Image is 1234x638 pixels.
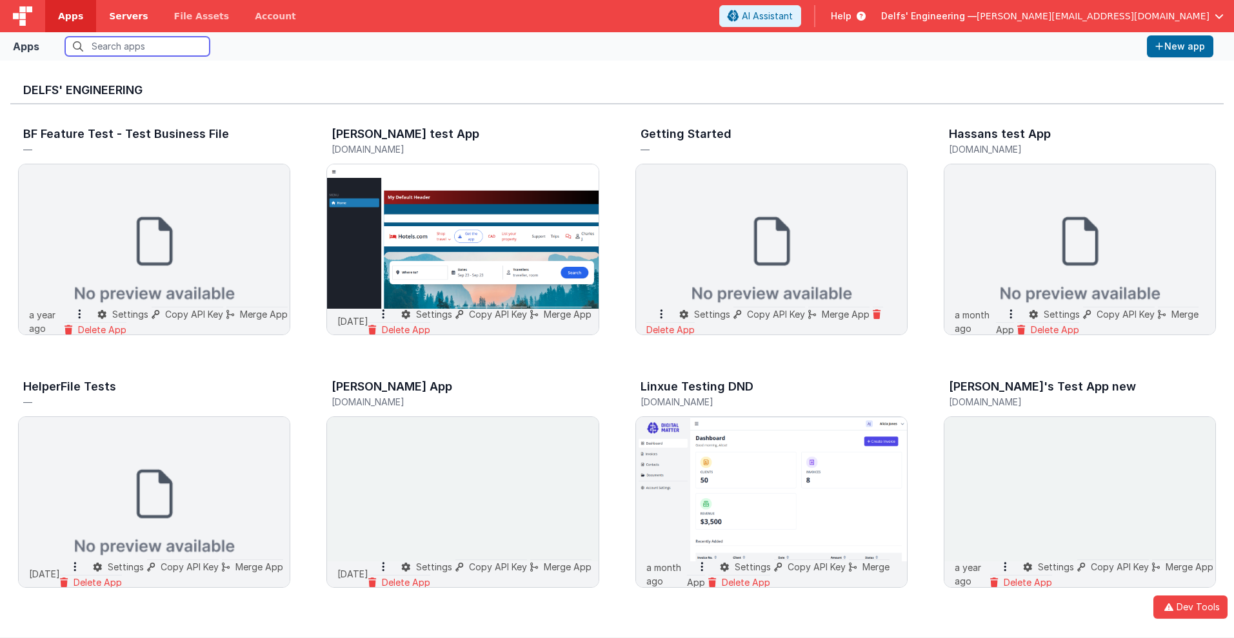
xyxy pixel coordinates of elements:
span: Settings [108,561,144,572]
span: Copy API Key [161,561,219,572]
h5: — [23,144,258,154]
span: Copy API Key [747,309,805,320]
span: Delfs' Engineering — [881,10,977,23]
span: Settings [1038,561,1074,572]
span: Settings [1044,309,1080,320]
p: [DATE] [29,567,60,581]
span: Copy API Key [469,309,527,320]
h3: Hassans test App [949,128,1051,140]
span: Merge App [240,309,288,320]
h5: — [23,397,258,407]
p: a month ago [955,308,996,335]
p: a year ago [29,308,65,335]
h3: [PERSON_NAME] test App [332,128,479,140]
span: Servers [109,10,148,23]
span: Delete App [74,577,122,588]
div: Apps [13,39,39,54]
span: Settings [735,561,771,572]
span: Merge App [822,309,870,320]
span: Copy API Key [469,561,527,572]
h5: — [641,144,875,154]
h5: [DOMAIN_NAME] [949,397,1184,407]
h3: [PERSON_NAME] App [332,380,452,393]
span: Settings [112,309,148,320]
span: Settings [416,309,452,320]
h5: [DOMAIN_NAME] [332,397,566,407]
span: Copy API Key [1091,561,1149,572]
p: [DATE] [337,314,368,328]
h3: Linxue Testing DND [641,380,753,393]
h3: Delfs' Engineering [23,84,1211,97]
span: Delete App [722,577,770,588]
p: [DATE] [337,567,368,581]
input: Search apps [65,37,210,56]
span: Delete App [78,324,126,335]
span: Delete App [646,324,695,335]
h5: [DOMAIN_NAME] [641,397,875,407]
h3: Getting Started [641,128,731,140]
span: Settings [694,309,730,320]
span: Merge App [235,561,283,572]
span: Copy API Key [788,561,846,572]
span: [PERSON_NAME][EMAIL_ADDRESS][DOMAIN_NAME] [977,10,1209,23]
span: Merge App [1166,561,1213,572]
span: Copy API Key [1097,309,1155,320]
span: Delete App [1031,324,1079,335]
span: Merge App [544,561,592,572]
h3: HelperFile Tests [23,380,116,393]
h3: [PERSON_NAME]'s Test App new [949,380,1136,393]
button: AI Assistant [719,5,801,27]
span: Delete App [382,577,430,588]
span: Settings [416,561,452,572]
button: Delfs' Engineering — [PERSON_NAME][EMAIL_ADDRESS][DOMAIN_NAME] [881,10,1224,23]
span: AI Assistant [742,10,793,23]
span: Delete App [1004,577,1052,588]
span: Apps [58,10,83,23]
span: Help [831,10,851,23]
h5: [DOMAIN_NAME] [332,144,566,154]
span: Delete App [382,324,430,335]
button: New app [1147,35,1213,57]
h3: BF Feature Test - Test Business File [23,128,229,140]
span: File Assets [174,10,230,23]
p: a month ago [646,561,688,588]
span: Copy API Key [165,309,223,320]
p: a year ago [955,561,990,588]
h5: [DOMAIN_NAME] [949,144,1184,154]
span: Merge App [544,309,592,320]
button: Dev Tools [1153,595,1228,619]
